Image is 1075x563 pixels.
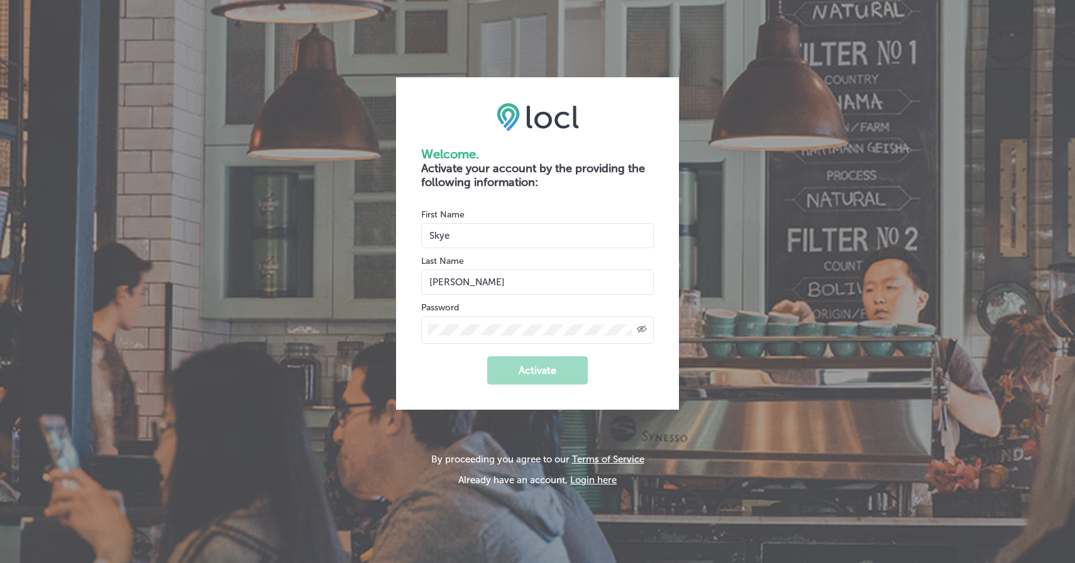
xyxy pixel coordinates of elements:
[421,146,654,161] h1: Welcome.
[637,324,647,336] span: Toggle password visibility
[421,209,465,220] label: First Name
[421,256,464,266] label: Last Name
[431,454,644,465] p: By proceeding you agree to our
[570,474,617,486] button: Login here
[431,474,644,486] p: Already have an account,
[421,302,459,313] label: Password
[497,102,579,131] img: LOCL logo
[487,356,588,385] button: Activate
[572,454,644,465] a: Terms of Service
[421,161,654,189] h2: Activate your account by the providing the following information:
